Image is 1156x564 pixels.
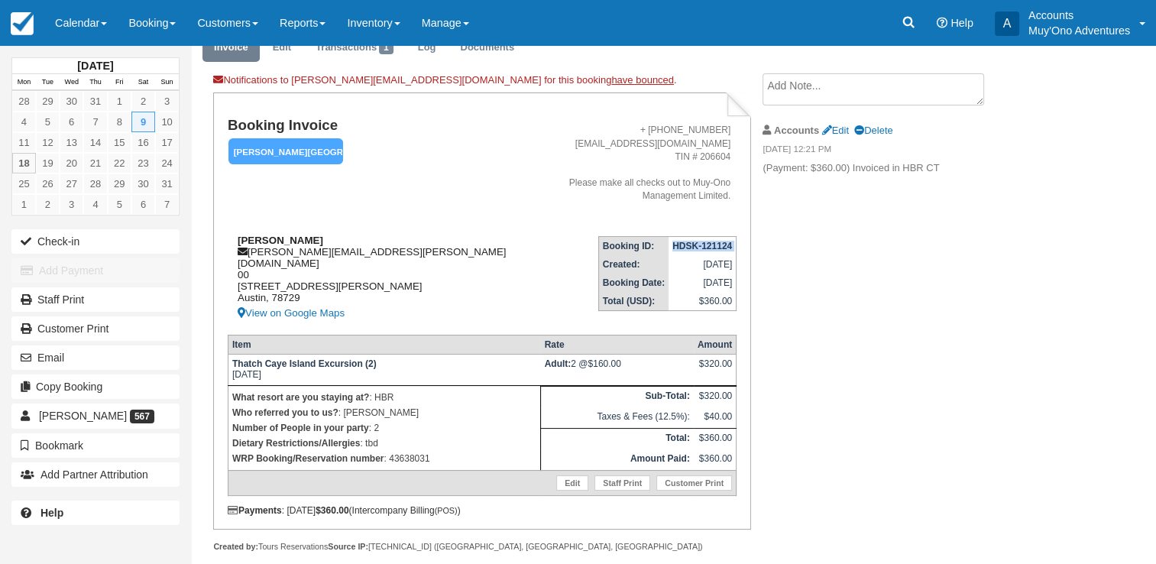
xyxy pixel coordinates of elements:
th: Sub-Total: [541,386,694,407]
th: Total (USD): [598,292,669,311]
a: Staff Print [594,475,650,491]
a: 5 [36,112,60,132]
th: Sat [131,74,155,91]
a: Help [11,501,180,525]
h1: Booking Invoice [228,118,517,134]
a: Customer Print [656,475,732,491]
a: 9 [131,112,155,132]
p: Muy'Ono Adventures [1028,23,1130,38]
button: Bookmark [11,433,180,458]
p: : 2 [232,420,536,436]
strong: Adult [545,358,572,369]
a: 23 [131,153,155,173]
a: 30 [131,173,155,194]
th: Wed [60,74,83,91]
a: 25 [12,173,36,194]
td: $360.00 [694,449,737,470]
p: : HBR [232,390,536,405]
button: Add Payment [11,258,180,283]
div: Notifications to [PERSON_NAME][EMAIL_ADDRESS][DOMAIN_NAME] for this booking . [213,73,750,92]
a: 29 [108,173,131,194]
img: checkfront-main-nav-mini-logo.png [11,12,34,35]
th: Mon [12,74,36,91]
div: [PERSON_NAME][EMAIL_ADDRESS][PERSON_NAME][DOMAIN_NAME] 00 [STREET_ADDRESS][PERSON_NAME] Austin, 7... [228,235,517,323]
th: Booking ID: [598,237,669,256]
p: Accounts [1028,8,1130,23]
a: 13 [60,132,83,153]
strong: What resort are you staying at? [232,392,369,403]
td: [DATE] [669,274,737,292]
span: 567 [130,410,154,423]
strong: [PERSON_NAME] [238,235,323,246]
strong: Number of People in your party [232,423,369,433]
a: 2 [131,91,155,112]
span: Help [950,17,973,29]
a: 26 [36,173,60,194]
a: 31 [155,173,179,194]
a: 19 [36,153,60,173]
a: 20 [60,153,83,173]
td: $40.00 [694,407,737,428]
strong: [DATE] [77,60,113,72]
td: $320.00 [694,386,737,407]
strong: Source IP: [328,542,368,551]
a: 31 [83,91,107,112]
a: 3 [60,194,83,215]
a: 4 [12,112,36,132]
a: 1 [108,91,131,112]
strong: Thatch Caye Island Excursion (2) [232,358,377,369]
td: 2 @ [541,354,694,385]
strong: Dietary Restrictions/Allergies [232,438,360,449]
p: : 43638031 [232,451,536,466]
em: [DATE] 12:21 PM [763,143,1020,160]
th: Fri [108,74,131,91]
div: Tours Reservations [TECHNICAL_ID] ([GEOGRAPHIC_DATA], [GEOGRAPHIC_DATA], [GEOGRAPHIC_DATA]) [213,541,750,553]
a: Edit [261,33,303,63]
a: Transactions1 [304,33,405,63]
a: Documents [448,33,526,63]
a: 22 [108,153,131,173]
a: 27 [60,173,83,194]
strong: Payments [228,505,282,516]
a: Customer Print [11,316,180,341]
a: [PERSON_NAME][GEOGRAPHIC_DATA] [228,138,338,166]
a: 12 [36,132,60,153]
p: : tbd [232,436,536,451]
a: 24 [155,153,179,173]
span: 1 [379,41,393,54]
a: 18 [12,153,36,173]
a: Edit [556,475,588,491]
td: [DATE] [228,354,540,385]
a: Log [406,33,448,63]
a: 6 [60,112,83,132]
a: 30 [60,91,83,112]
a: 29 [36,91,60,112]
b: Help [40,507,63,519]
a: Delete [854,125,892,136]
td: $360.00 [669,292,737,311]
a: 16 [131,132,155,153]
p: : [PERSON_NAME] [232,405,536,420]
button: Email [11,345,180,370]
a: 5 [108,194,131,215]
strong: WRP Booking/Reservation number [232,453,384,464]
a: 21 [83,153,107,173]
th: Amount Paid: [541,449,694,470]
a: have bounced [611,74,674,86]
td: [DATE] [669,255,737,274]
a: 28 [83,173,107,194]
div: $320.00 [698,358,732,381]
a: Invoice [202,33,260,63]
a: 14 [83,132,107,153]
a: 2 [36,194,60,215]
em: [PERSON_NAME][GEOGRAPHIC_DATA] [228,138,343,165]
a: 1 [12,194,36,215]
span: [PERSON_NAME] [39,410,127,422]
a: 4 [83,194,107,215]
div: : [DATE] (Intercompany Billing ) [228,505,737,516]
a: Edit [822,125,849,136]
th: Amount [694,335,737,354]
span: $160.00 [588,358,620,369]
a: 3 [155,91,179,112]
th: Created: [598,255,669,274]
